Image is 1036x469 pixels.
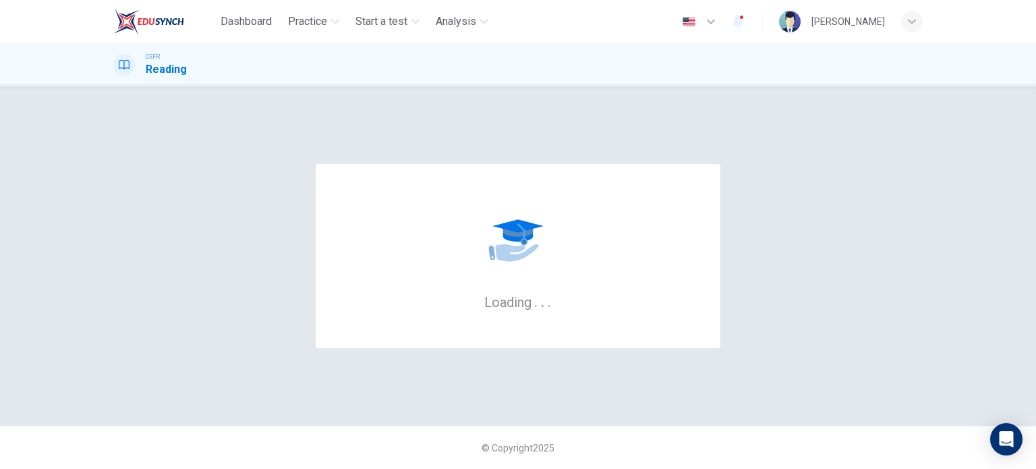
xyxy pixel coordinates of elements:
[113,8,215,35] a: EduSynch logo
[990,423,1023,456] div: Open Intercom Messenger
[283,9,345,34] button: Practice
[350,9,425,34] button: Start a test
[436,13,476,30] span: Analysis
[540,289,545,312] h6: .
[482,443,554,453] span: © Copyright 2025
[288,13,327,30] span: Practice
[681,17,697,27] img: en
[534,289,538,312] h6: .
[355,13,407,30] span: Start a test
[430,9,494,34] button: Analysis
[779,11,801,32] img: Profile picture
[484,293,552,310] h6: Loading
[547,289,552,312] h6: .
[811,13,885,30] div: [PERSON_NAME]
[146,52,160,61] span: CEFR
[146,61,187,78] h1: Reading
[221,13,272,30] span: Dashboard
[113,8,184,35] img: EduSynch logo
[215,9,277,34] button: Dashboard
